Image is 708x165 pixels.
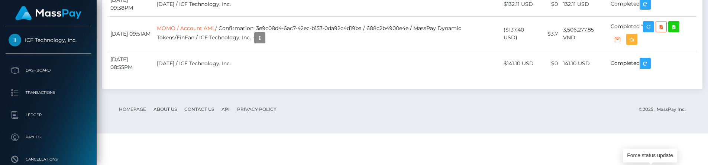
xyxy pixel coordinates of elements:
[541,17,560,51] td: $3.7
[9,154,88,165] p: Cancellations
[9,109,88,121] p: Ledger
[608,51,697,76] td: Completed
[501,17,541,51] td: ($137.40 USD)
[9,65,88,76] p: Dashboard
[639,105,691,113] div: © 2025 , MassPay Inc.
[108,17,154,51] td: [DATE] 09:51AM
[9,87,88,98] p: Transactions
[6,37,91,43] span: ICF Technology, Inc.
[623,149,677,162] div: Force status update
[6,61,91,80] a: Dashboard
[560,51,608,76] td: 141.10 USD
[6,83,91,102] a: Transactions
[108,51,154,76] td: [DATE] 08:55PM
[154,17,501,51] td: / Confirmation: 3e9c08d4-6ac7-42ec-b153-0da92c4d19ba / 688c2b4900e4e / MassPay Dynamic Tokens/Fin...
[608,17,697,51] td: Completed *
[6,106,91,124] a: Ledger
[154,51,501,76] td: [DATE] / ICF Technology, Inc.
[9,132,88,143] p: Payees
[501,51,541,76] td: $141.10 USD
[116,103,149,115] a: Homepage
[151,103,180,115] a: About Us
[9,34,21,46] img: ICF Technology, Inc.
[6,128,91,146] a: Payees
[157,25,215,32] a: MOMO / Account AML
[234,103,279,115] a: Privacy Policy
[541,51,560,76] td: $0
[219,103,233,115] a: API
[560,17,608,51] td: 3,506,277.85 VND
[15,6,81,20] img: MassPay Logo
[181,103,217,115] a: Contact Us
